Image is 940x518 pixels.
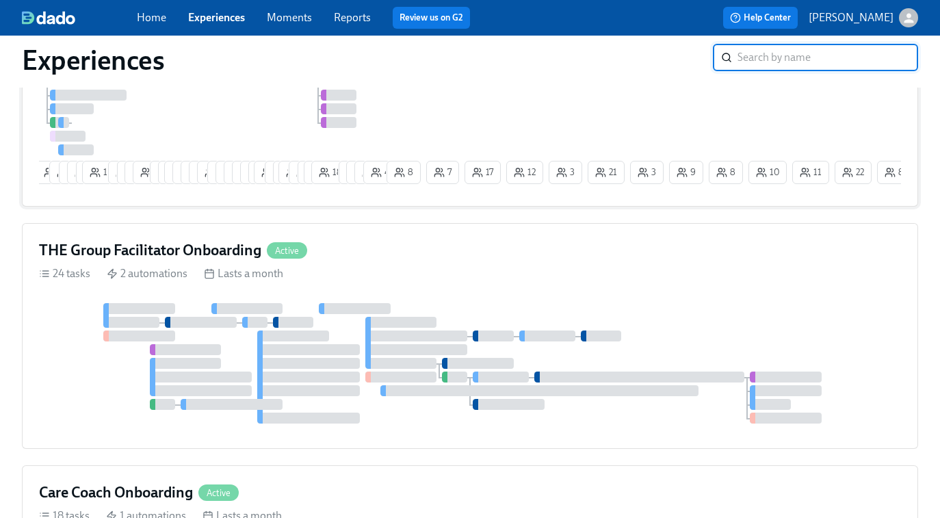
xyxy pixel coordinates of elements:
button: 4 [363,161,397,184]
span: 8 [394,166,413,179]
span: 6 [66,166,86,179]
span: 3 [638,166,656,179]
button: 2 [273,161,306,184]
span: 13 [196,166,219,179]
button: 12 [506,161,543,184]
button: 9 [108,161,142,184]
span: 5 [157,166,176,179]
div: Lasts a month [204,266,283,281]
span: 11 [800,166,822,179]
span: 24 [172,166,194,179]
span: 10 [756,166,779,179]
button: 6 [59,161,93,184]
a: Moments [267,11,312,24]
button: Help Center [723,7,798,29]
span: 19 [286,166,309,179]
button: 7 [232,161,265,184]
span: 4 [371,166,389,179]
div: 24 tasks [39,266,90,281]
span: 18 [319,166,342,179]
span: 4 [272,166,291,179]
button: 3 [216,161,249,184]
button: 6 [67,161,101,184]
h4: THE Group Facilitator Onboarding [39,240,261,261]
button: 26 [254,161,292,184]
span: 6 [132,166,151,179]
button: 14 [181,161,218,184]
button: 8 [709,161,743,184]
button: 5 [150,161,183,184]
span: Active [267,246,307,256]
span: 17 [472,166,493,179]
h1: Experiences [22,44,165,77]
button: 3 [76,161,109,184]
div: 2 automations [107,266,187,281]
button: 7 [298,161,330,184]
span: 8 [716,166,735,179]
button: 8 [346,161,380,184]
span: 22 [842,166,864,179]
button: 22 [172,161,209,184]
button: 9 [354,161,389,184]
span: 12 [57,166,79,179]
a: dado [22,11,137,25]
button: 21 [588,161,625,184]
button: 17 [465,161,501,184]
button: 4 [158,161,192,184]
button: 7 [339,161,371,184]
span: Active [198,488,239,498]
button: Review us on G2 [393,7,470,29]
button: 6 [125,161,159,184]
span: 7 [434,166,452,179]
span: 12 [514,166,536,179]
span: 21 [595,166,617,179]
span: 26 [261,166,285,179]
button: 14 [82,161,120,184]
span: 1 [42,166,60,179]
span: 3 [223,166,241,179]
span: 9 [677,166,696,179]
button: 8 [877,161,911,184]
span: 8 [140,166,159,179]
button: 19 [278,161,317,184]
span: Help Center [730,11,791,25]
button: 18 [311,161,350,184]
span: 6 [296,166,315,179]
a: Review us on G2 [400,11,463,25]
button: 3 [630,161,664,184]
button: 8 [133,161,167,184]
span: 3 [248,166,266,179]
span: 9 [362,166,381,179]
a: Experiences [188,11,245,24]
span: 13 [205,166,227,179]
button: 3 [549,161,582,184]
button: 22 [835,161,872,184]
button: 13 [189,161,226,184]
button: 11 [792,161,829,184]
span: 14 [188,166,211,179]
button: 10 [748,161,787,184]
button: 6 [289,161,323,184]
button: 13 [197,161,235,184]
button: 3 [240,161,274,184]
a: Home [137,11,166,24]
button: 7 [426,161,459,184]
button: 7 [248,161,281,184]
button: 5 [224,161,257,184]
span: 14 [90,166,112,179]
span: 9 [116,166,135,179]
img: dado [22,11,75,25]
button: 12 [49,161,86,184]
button: 9 [669,161,703,184]
a: THE Group Facilitator OnboardingActive24 tasks 2 automations Lasts a month [22,223,918,449]
button: 11 [304,161,341,184]
span: 5 [231,166,250,179]
span: 3 [215,166,233,179]
button: 4 [265,161,298,184]
button: 24 [164,161,202,184]
h4: Care Coach Onboarding [39,482,193,503]
span: 6 [75,166,94,179]
span: 8 [354,166,373,179]
button: 1 [117,161,150,184]
span: 8 [885,166,904,179]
